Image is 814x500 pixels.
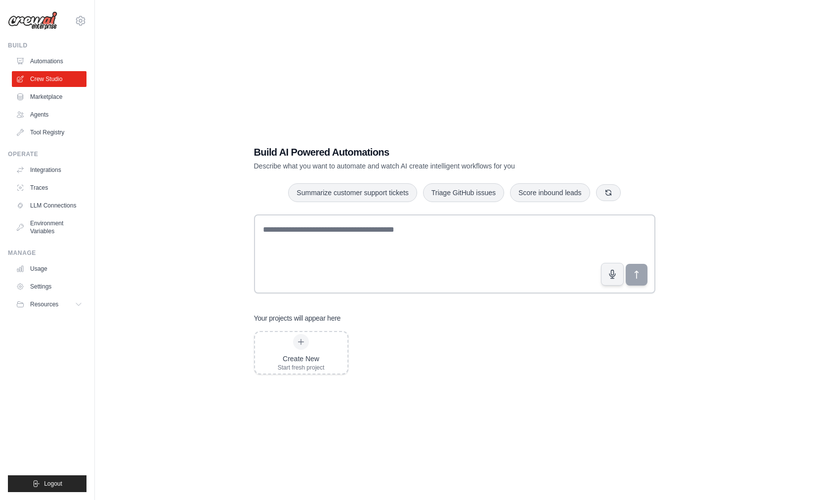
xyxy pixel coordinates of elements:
p: Describe what you want to automate and watch AI create intelligent workflows for you [254,161,586,171]
button: Score inbound leads [510,183,590,202]
div: Start fresh project [278,364,325,372]
a: Agents [12,107,86,123]
a: Settings [12,279,86,294]
button: Resources [12,296,86,312]
a: Integrations [12,162,86,178]
h1: Build AI Powered Automations [254,145,586,159]
img: Logo [8,11,57,30]
a: Crew Studio [12,71,86,87]
button: Logout [8,475,86,492]
button: Triage GitHub issues [423,183,504,202]
button: Click to speak your automation idea [601,263,624,286]
span: Resources [30,300,58,308]
h3: Your projects will appear here [254,313,341,323]
a: Traces [12,180,86,196]
a: Usage [12,261,86,277]
div: Create New [278,354,325,364]
button: Get new suggestions [596,184,621,201]
a: Automations [12,53,86,69]
div: Operate [8,150,86,158]
a: Marketplace [12,89,86,105]
a: Tool Registry [12,125,86,140]
div: Manage [8,249,86,257]
span: Logout [44,480,62,488]
button: Summarize customer support tickets [288,183,417,202]
a: Environment Variables [12,215,86,239]
a: LLM Connections [12,198,86,213]
div: Build [8,42,86,49]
